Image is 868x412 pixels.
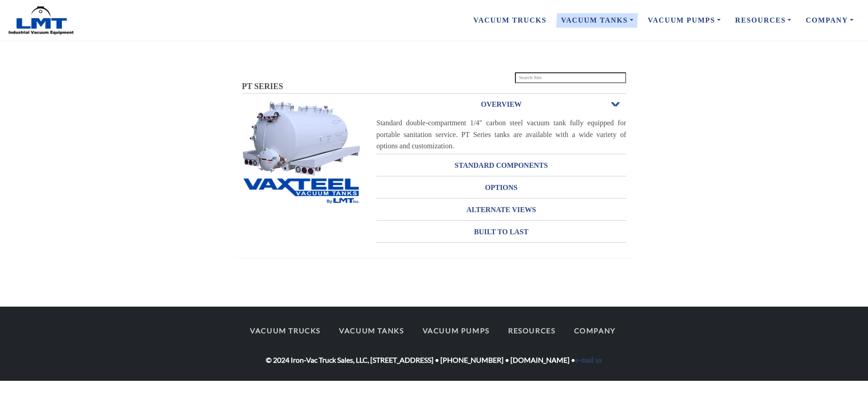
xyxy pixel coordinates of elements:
a: Company [798,11,861,30]
a: e-mail us [575,356,602,364]
a: Vacuum Tanks [331,321,412,340]
input: Search Site [515,72,627,83]
a: OVERVIEWOpen or Close [377,94,627,115]
h3: BUILT TO LAST [377,225,627,239]
img: Stacks Image 10360 [242,100,361,176]
span: PT SERIES [242,82,283,91]
a: Vacuum Trucks [466,11,554,30]
h3: ALTERNATE VIEWS [377,203,627,217]
div: © 2024 Iron-Vac Truck Sales, LLC, [STREET_ADDRESS] • [PHONE_NUMBER] • [DOMAIN_NAME] • [235,321,633,366]
a: STANDARD COMPONENTS [377,155,627,176]
img: LMT [7,6,75,35]
h3: STANDARD COMPONENTS [377,158,627,173]
h3: OVERVIEW [377,97,627,112]
a: Vacuum Tanks [554,11,641,30]
a: Vacuum Pumps [414,321,497,340]
a: OPTIONS [377,177,627,198]
a: Company [566,321,624,340]
div: Standard double-compartment 1/4" carbon steel vacuum tank fully equipped for portable sanitation ... [377,117,627,152]
a: Vacuum Trucks [242,321,329,340]
a: Resources [728,11,798,30]
a: Resources [500,321,564,340]
h3: OPTIONS [377,180,627,195]
a: BUILT TO LAST [377,221,627,242]
a: Vacuum Pumps [641,11,728,30]
img: Stacks Image 111563 [242,176,361,204]
span: Open or Close [610,101,622,108]
a: ALTERNATE VIEWS [377,199,627,220]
